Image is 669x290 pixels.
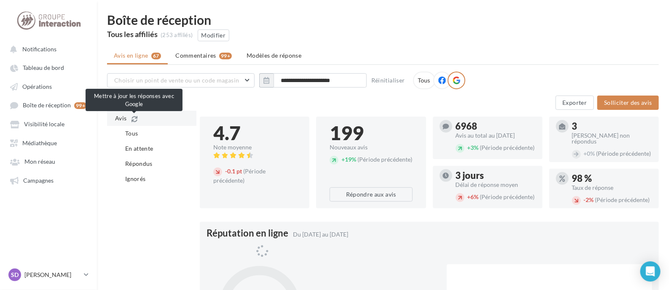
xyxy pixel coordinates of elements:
span: 3% [467,144,479,151]
span: (Période précédente) [213,168,266,184]
span: Boîte de réception [23,102,71,109]
button: Notifications [5,41,89,56]
button: Choisir un point de vente ou un code magasin [107,73,255,88]
span: + [467,193,471,200]
span: Médiathèque [22,139,57,146]
div: Note moyenne [213,144,296,150]
span: 2% [584,196,594,203]
div: 99+ [74,102,87,109]
span: Répondus [125,160,153,167]
div: (253 affiliés) [161,32,193,39]
div: Boîte de réception [107,13,659,26]
div: Tous les affiliés [107,30,158,38]
span: (Période précédente) [596,150,651,157]
div: Avis au total au [DATE] [456,133,536,138]
span: Tableau de bord [23,64,64,72]
span: Mon réseau [24,158,55,165]
a: Opérations [5,79,92,94]
p: [PERSON_NAME] [24,271,81,279]
div: 199 [330,123,412,143]
span: En attente [125,145,153,152]
a: Visibilité locale [5,116,92,131]
span: Avis [115,114,126,122]
span: 0.1 pt [225,168,242,175]
div: 99+ [219,53,232,59]
div: Mettre à jour les réponses avec Google [86,89,183,111]
span: Visibilité locale [24,121,64,128]
span: Choisir un point de vente ou un code magasin [114,77,239,84]
div: 6968 [456,122,536,131]
a: Campagnes [5,173,92,188]
div: Open Intercom Messenger [640,261,661,282]
span: Notifications [22,45,56,53]
div: 3 jours [456,171,536,180]
span: (Période précédente) [595,196,650,203]
button: Réinitialiser [368,75,408,85]
span: 19% [341,156,356,163]
span: Campagnes [23,177,54,184]
div: [PERSON_NAME] non répondus [572,133,652,144]
a: Mon réseau [5,154,92,169]
span: - [225,168,227,175]
span: Du [DATE] au [DATE] [293,231,348,238]
span: + [467,144,471,151]
div: 3 [572,122,652,131]
button: Exporter [556,96,594,110]
span: + [341,156,345,163]
button: Répondre aux avis [330,187,412,202]
span: (Période précédente) [480,193,535,200]
div: 98 % [572,174,652,183]
span: (Période précédente) [480,144,535,151]
span: Opérations [22,83,52,90]
a: SD [PERSON_NAME] [7,267,90,283]
button: Modifier [198,29,230,41]
span: 6% [467,193,479,200]
a: Boîte de réception 99+ [5,97,92,113]
span: - [584,196,586,203]
div: Nouveaux avis [330,144,412,150]
span: SD [11,271,19,279]
div: 4.7 [213,123,296,143]
div: Délai de réponse moyen [456,182,536,188]
span: Commentaires [176,51,216,60]
a: Médiathèque [5,135,92,150]
span: Modèles de réponse [247,52,301,59]
span: 0% [584,150,595,157]
span: Réputation en ligne [207,229,288,238]
div: Tous [413,72,435,89]
span: (Période précédente) [357,156,412,163]
button: Solliciter des avis [597,96,659,110]
a: Tableau de bord [5,60,92,75]
span: Ignorés [125,175,145,182]
span: + [584,150,587,157]
span: Tous [125,130,138,137]
div: Taux de réponse [572,185,652,191]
